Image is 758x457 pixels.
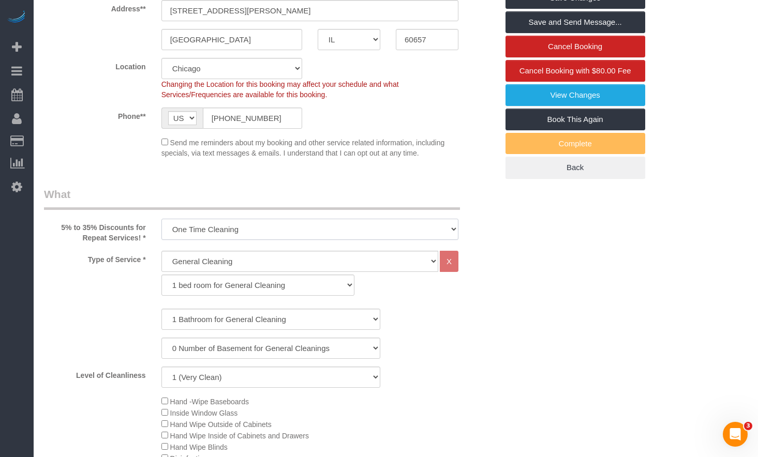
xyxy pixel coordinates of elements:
[170,420,272,429] span: Hand Wipe Outside of Cabinets
[519,66,631,75] span: Cancel Booking with $80.00 Fee
[723,422,748,447] iframe: Intercom live chat
[36,219,154,243] label: 5% to 35% Discounts for Repeat Services! *
[36,58,154,72] label: Location
[36,251,154,265] label: Type of Service *
[6,10,27,25] img: Automaid Logo
[506,157,645,178] a: Back
[161,139,445,157] span: Send me reminders about my booking and other service related information, including specials, via...
[744,422,752,430] span: 3
[506,11,645,33] a: Save and Send Message...
[44,187,460,210] legend: What
[161,80,399,99] span: Changing the Location for this booking may affect your schedule and what Services/Frequencies are...
[170,432,309,440] span: Hand Wipe Inside of Cabinets and Drawers
[506,109,645,130] a: Book This Again
[506,84,645,106] a: View Changes
[36,367,154,380] label: Level of Cleanliness
[396,29,458,50] input: Zip Code**
[170,443,228,451] span: Hand Wipe Blinds
[506,36,645,57] a: Cancel Booking
[506,60,645,82] a: Cancel Booking with $80.00 Fee
[170,398,249,406] span: Hand -Wipe Baseboards
[170,409,238,417] span: Inside Window Glass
